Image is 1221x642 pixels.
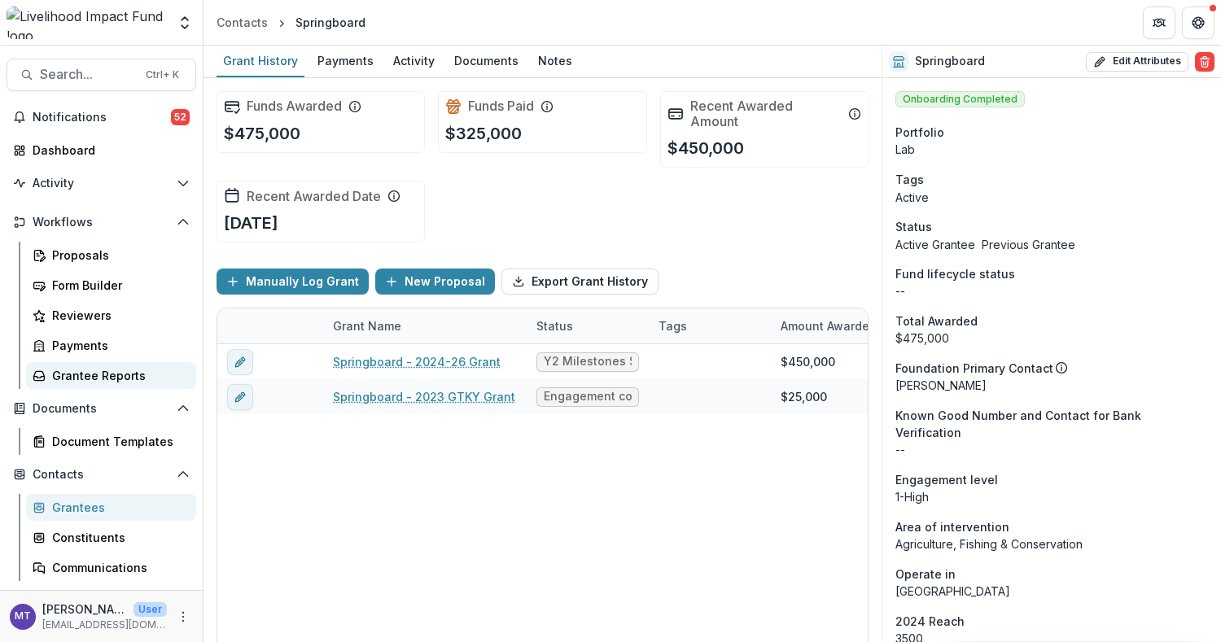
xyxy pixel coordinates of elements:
[895,583,1208,600] p: [GEOGRAPHIC_DATA]
[15,611,31,622] div: Muthoni Thuo
[527,308,649,343] div: Status
[667,136,744,160] p: $450,000
[895,407,1208,441] span: Known Good Number and Contact for Bank Verification
[895,218,932,235] span: Status
[171,109,190,125] span: 52
[26,428,196,455] a: Document Templates
[982,238,1075,252] span: Previous Grantee
[42,618,167,632] p: [EMAIL_ADDRESS][DOMAIN_NAME]
[895,360,1053,377] p: Foundation Primary Contact
[895,535,1208,552] p: Agriculture, Fishing & Conservation
[173,7,196,39] button: Open entity switcher
[915,55,985,68] h2: Springboard
[40,67,136,82] span: Search...
[33,177,170,190] span: Activity
[771,308,893,343] div: Amount Awarded
[895,282,1208,299] p: --
[295,14,365,31] div: Springboard
[26,302,196,329] a: Reviewers
[895,191,929,205] span: Active
[26,332,196,359] a: Payments
[33,468,170,482] span: Contacts
[323,317,411,334] div: Grant Name
[445,121,522,146] p: $325,000
[52,499,183,516] div: Grantees
[690,98,842,129] h2: Recent Awarded Amount
[895,265,1015,282] span: Fund lifecycle status
[224,121,300,146] p: $475,000
[323,308,527,343] div: Grant Name
[333,353,501,370] a: Springboard - 2024-26 Grant
[173,607,193,627] button: More
[217,14,268,31] div: Contacts
[210,11,372,34] nav: breadcrumb
[7,395,196,421] button: Open Documents
[142,66,182,84] div: Ctrl + K
[26,524,196,551] a: Constituents
[33,142,183,159] div: Dashboard
[895,141,1208,158] p: Lab
[7,137,196,164] a: Dashboard
[1143,7,1175,39] button: Partners
[895,518,1009,535] span: Area of intervention
[42,601,127,618] p: [PERSON_NAME]
[895,488,1208,505] p: 1-High
[52,337,183,354] div: Payments
[7,209,196,235] button: Open Workflows
[895,471,998,488] span: Engagement level
[895,312,978,330] span: Total Awarded
[227,349,253,375] button: edit
[311,49,380,72] div: Payments
[527,317,583,334] div: Status
[7,7,167,39] img: Livelihood Impact Fund logo
[387,49,441,72] div: Activity
[33,216,170,229] span: Workflows
[895,330,1208,347] div: $475,000
[387,46,441,77] a: Activity
[895,566,956,583] span: Operate in
[333,388,515,405] a: Springboard - 2023 GTKY Grant
[895,377,1208,394] p: [PERSON_NAME]
[771,317,886,334] div: Amount Awarded
[895,124,944,141] span: Portfolio
[217,49,304,72] div: Grant History
[227,384,253,410] button: edit
[448,46,525,77] a: Documents
[7,104,196,130] button: Notifications52
[7,461,196,487] button: Open Contacts
[52,559,183,576] div: Communications
[781,388,827,405] div: $25,000
[448,49,525,72] div: Documents
[52,433,183,450] div: Document Templates
[26,242,196,269] a: Proposals
[52,529,183,546] div: Constituents
[532,49,579,72] div: Notes
[52,307,183,324] div: Reviewers
[1182,7,1214,39] button: Get Help
[895,171,924,188] span: Tags
[895,91,1025,107] span: Onboarding Completed
[210,11,274,34] a: Contacts
[649,308,771,343] div: Tags
[544,355,632,369] span: Y2 Milestones Submitted
[532,46,579,77] a: Notes
[781,353,835,370] div: $450,000
[895,441,1208,458] p: --
[501,269,659,295] button: Export Grant History
[133,602,167,617] p: User
[52,277,183,294] div: Form Builder
[247,189,381,204] h2: Recent Awarded Date
[26,362,196,389] a: Grantee Reports
[544,390,632,404] span: Engagement completed
[217,269,369,295] button: Manually Log Grant
[247,98,342,114] h2: Funds Awarded
[7,170,196,196] button: Open Activity
[1195,52,1214,72] button: Delete
[52,367,183,384] div: Grantee Reports
[7,587,196,614] button: Open Data & Reporting
[7,59,196,91] button: Search...
[33,111,171,124] span: Notifications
